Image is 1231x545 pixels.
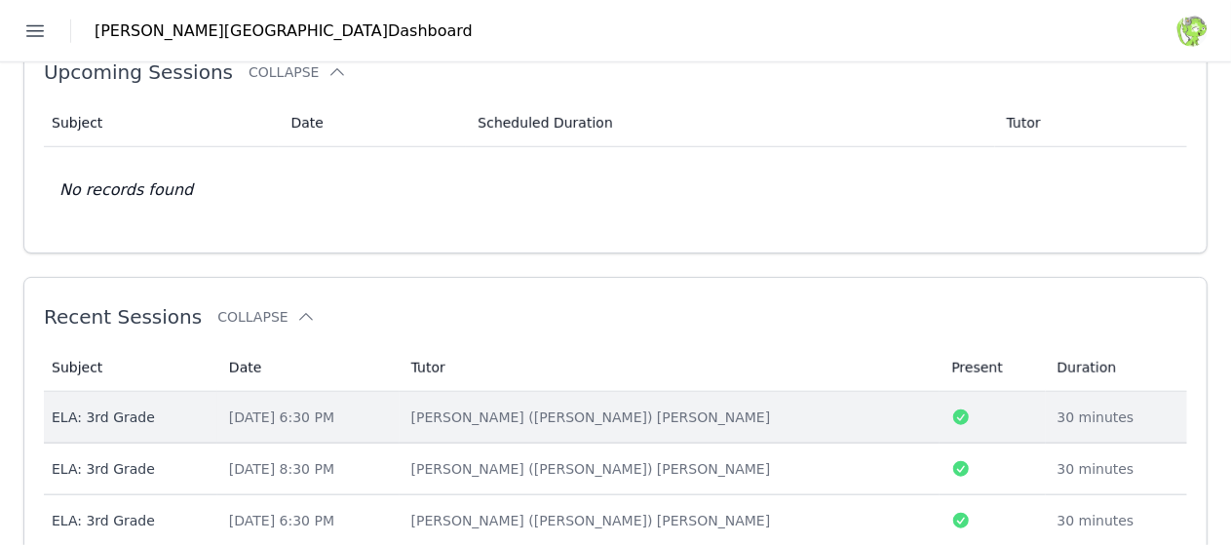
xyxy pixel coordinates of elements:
th: Tutor [400,344,941,392]
div: 30 minutes [1058,511,1175,530]
th: Date [217,344,400,392]
button: Collapse [249,62,346,82]
div: [DATE] 6:30 PM [229,511,388,530]
div: 30 minutes [1058,459,1175,479]
div: ELA: 3rd Grade [52,511,206,530]
th: Subject [44,344,217,392]
div: [PERSON_NAME] ([PERSON_NAME]) [PERSON_NAME] [411,459,929,479]
div: [PERSON_NAME] ([PERSON_NAME]) [PERSON_NAME] [411,511,929,530]
tr: ELA: 3rd Grade[DATE] 6:30 PM[PERSON_NAME] ([PERSON_NAME]) [PERSON_NAME]30 minutes [44,392,1187,444]
button: Collapse [217,307,315,327]
th: Present [940,344,1045,392]
th: Duration [1046,344,1187,392]
th: Date [279,99,466,147]
tr: ELA: 3rd Grade[DATE] 8:30 PM[PERSON_NAME] ([PERSON_NAME]) [PERSON_NAME]30 minutes [44,444,1187,495]
span: Upcoming Sessions [44,60,233,84]
div: [PERSON_NAME] ([PERSON_NAME]) [PERSON_NAME] [411,408,929,427]
img: avatar [1176,16,1208,47]
div: ELA: 3rd Grade [52,459,206,479]
div: [DATE] 8:30 PM [229,459,388,479]
th: Subject [44,99,279,147]
div: [DATE] 6:30 PM [229,408,388,427]
span: Recent Sessions [44,305,202,329]
td: No records found [44,147,1187,233]
th: Tutor [995,99,1187,147]
div: 30 minutes [1058,408,1175,427]
div: ELA: 3rd Grade [52,408,206,427]
th: Scheduled Duration [466,99,994,147]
